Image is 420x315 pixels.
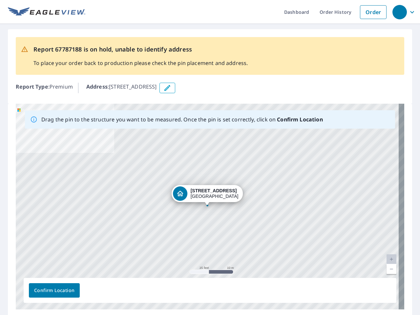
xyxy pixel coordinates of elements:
b: Report Type [16,83,48,90]
p: Drag the pin to the structure you want to be measured. Once the pin is set correctly, click on [41,115,323,123]
p: Report 67787188 is on hold, unable to identify address [33,45,248,54]
div: [GEOGRAPHIC_DATA] [191,188,239,199]
a: Current Level 20, Zoom Out [387,264,396,274]
span: Confirm Location [34,286,74,295]
strong: [STREET_ADDRESS] [191,188,237,193]
button: Confirm Location [29,283,80,298]
p: To place your order back to production please check the pin placement and address. [33,59,248,67]
p: : Premium [16,83,73,93]
a: Order [360,5,387,19]
p: : [STREET_ADDRESS] [86,83,157,93]
div: Dropped pin, building 1, Residential property, 14665 SW 9th St Hollywood, FL 33027 [172,185,243,205]
a: Current Level 20, Zoom In Disabled [387,254,396,264]
img: EV Logo [8,7,85,17]
b: Address [86,83,108,90]
b: Confirm Location [277,116,323,123]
